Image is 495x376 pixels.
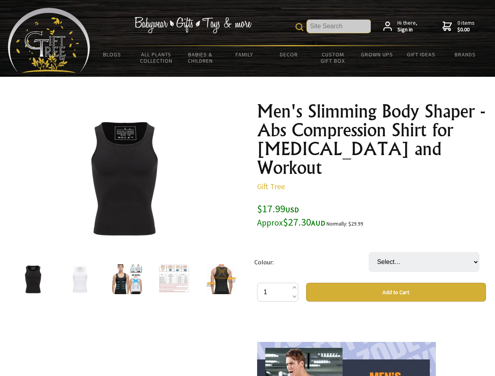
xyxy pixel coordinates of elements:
[178,46,223,69] a: Babies & Children
[206,264,236,294] img: Men's Slimming Body Shaper - Abs Compression Shirt for Gynecomastia and Workout
[399,46,443,63] a: Gift Ideas
[257,102,486,177] h1: Men's Slimming Body Shaper - Abs Compression Shirt for [MEDICAL_DATA] and Workout
[397,20,417,33] span: Hi there,
[457,26,475,33] strong: $0.00
[257,217,283,228] small: Approx
[254,241,369,283] td: Colour:
[112,264,142,294] img: Men's Slimming Body Shaper - Abs Compression Shirt for Gynecomastia and Workout
[65,264,95,294] img: Men's Slimming Body Shaper - Abs Compression Shirt for Gynecomastia and Workout
[383,20,417,33] a: Hi there,Sign in
[159,264,189,294] img: Men's Slimming Body Shaper - Abs Compression Shirt for Gynecomastia and Workout
[8,8,90,73] img: Babyware - Gifts - Toys and more...
[257,202,325,228] span: $17.99 $27.30
[443,46,488,63] a: Brands
[306,283,486,302] button: Add to Cart
[397,26,417,33] strong: Sign in
[296,23,303,31] img: product search
[285,205,299,214] span: USD
[257,181,285,191] a: Gift Tree
[442,20,475,33] a: 0 items$0.00
[307,20,371,33] input: Site Search
[355,46,399,63] a: Grown Ups
[457,19,475,33] span: 0 items
[311,219,325,228] span: AUD
[326,221,363,227] small: Normally: $29.99
[63,117,185,239] img: Men's Slimming Body Shaper - Abs Compression Shirt for Gynecomastia and Workout
[134,17,252,33] img: Babywear - Gifts - Toys & more
[18,264,48,294] img: Men's Slimming Body Shaper - Abs Compression Shirt for Gynecomastia and Workout
[134,46,179,69] a: All Plants Collection
[267,46,311,63] a: Decor
[223,46,267,63] a: Family
[311,46,355,69] a: Custom Gift Box
[90,46,134,63] a: BLOGS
